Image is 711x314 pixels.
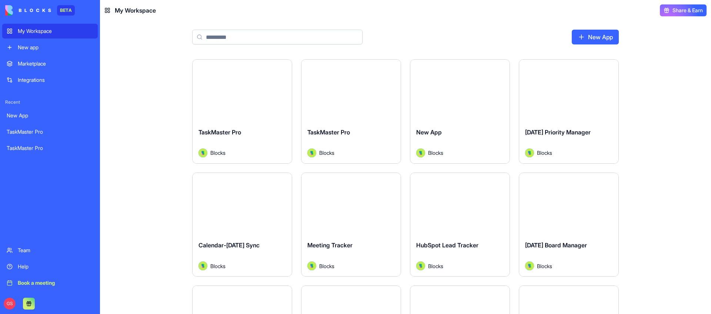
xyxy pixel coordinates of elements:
span: Recent [2,99,98,105]
span: New App [416,128,442,136]
a: My Workspace [2,24,98,39]
a: Meeting TrackerAvatarBlocks [301,173,401,277]
span: Blocks [210,262,226,270]
span: Blocks [319,262,334,270]
span: Blocks [428,149,443,157]
img: Avatar [307,148,316,157]
span: Blocks [319,149,334,157]
a: Marketplace [2,56,98,71]
span: Blocks [537,262,552,270]
span: Meeting Tracker [307,241,353,249]
div: My Workspace [18,27,93,35]
a: [DATE] Priority ManagerAvatarBlocks [519,59,619,164]
a: TaskMaster ProAvatarBlocks [192,59,292,164]
a: TaskMaster Pro [2,141,98,156]
div: New App [7,112,93,119]
img: logo [5,5,51,16]
div: Team [18,247,93,254]
a: TaskMaster ProAvatarBlocks [301,59,401,164]
span: Blocks [428,262,443,270]
a: New App [572,30,619,44]
div: Book a meeting [18,279,93,287]
span: TaskMaster Pro [198,128,241,136]
div: New app [18,44,93,51]
a: HubSpot Lead TrackerAvatarBlocks [410,173,510,277]
div: Help [18,263,93,270]
span: Calendar-[DATE] Sync [198,241,260,249]
img: Avatar [307,261,316,270]
a: Book a meeting [2,275,98,290]
a: [DATE] Board ManagerAvatarBlocks [519,173,619,277]
a: New AppAvatarBlocks [410,59,510,164]
a: Calendar-[DATE] SyncAvatarBlocks [192,173,292,277]
span: HubSpot Lead Tracker [416,241,478,249]
span: My Workspace [115,6,156,15]
a: New app [2,40,98,55]
div: TaskMaster Pro [7,144,93,152]
a: New App [2,108,98,123]
img: Avatar [416,261,425,270]
img: Avatar [525,148,534,157]
div: Integrations [18,76,93,84]
span: GS [4,298,16,310]
img: Avatar [198,148,207,157]
a: Team [2,243,98,258]
a: BETA [5,5,75,16]
a: TaskMaster Pro [2,124,98,139]
img: Avatar [525,261,534,270]
div: TaskMaster Pro [7,128,93,136]
span: TaskMaster Pro [307,128,350,136]
div: Marketplace [18,60,93,67]
span: [DATE] Priority Manager [525,128,591,136]
span: Share & Earn [672,7,703,14]
span: Blocks [537,149,552,157]
span: [DATE] Board Manager [525,241,587,249]
div: BETA [57,5,75,16]
span: Blocks [210,149,226,157]
img: Avatar [416,148,425,157]
img: Avatar [198,261,207,270]
a: Help [2,259,98,274]
button: Share & Earn [660,4,707,16]
a: Integrations [2,73,98,87]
